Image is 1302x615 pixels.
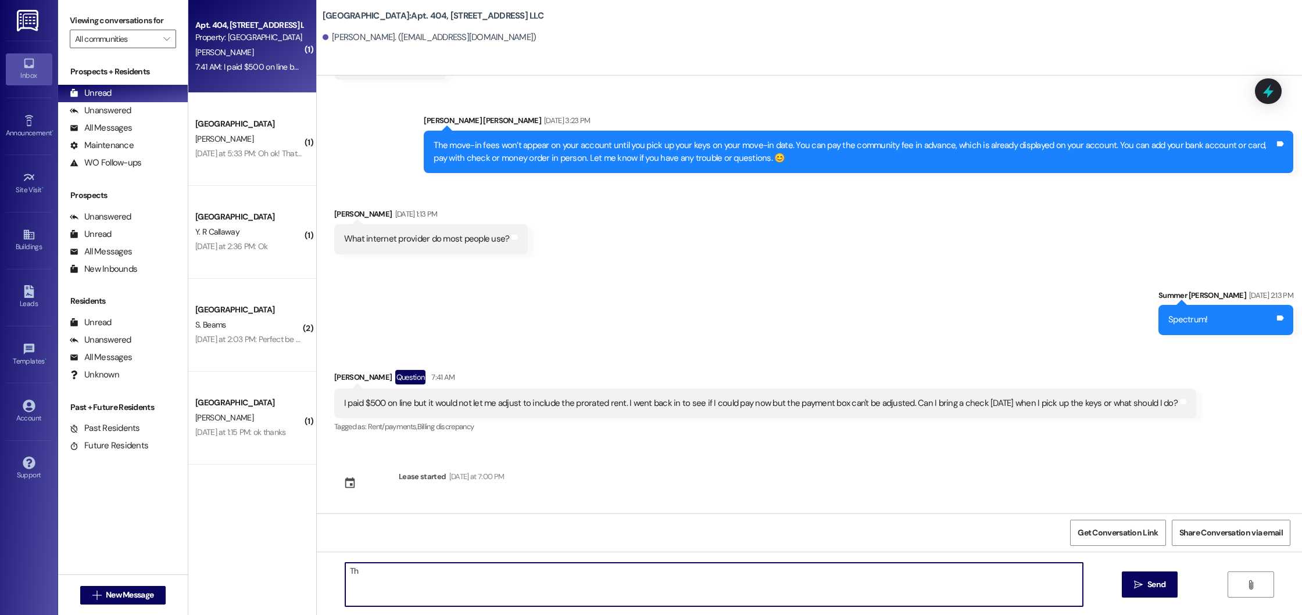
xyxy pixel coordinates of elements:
div: [DATE] 3:23 PM [541,114,591,127]
div: [GEOGRAPHIC_DATA] [195,397,303,409]
a: Buildings [6,225,52,256]
div: Question [395,370,426,384]
div: Future Residents [70,440,148,452]
div: [PERSON_NAME]. ([EMAIL_ADDRESS][DOMAIN_NAME]) [323,31,536,44]
div: Prospects + Residents [58,66,188,78]
div: [DATE] 2:13 PM [1246,289,1293,301]
div: Apt. 404, [STREET_ADDRESS] LLC [195,19,303,31]
div: 7:41 AM: I paid $500 on line but it would not let me adjust to include the prorated rent. I went ... [195,62,993,72]
span: [PERSON_NAME] [195,412,253,423]
i:  [1134,580,1143,589]
div: Unanswered [70,105,131,117]
div: [GEOGRAPHIC_DATA] [195,118,303,130]
button: New Message [80,586,166,605]
span: [PERSON_NAME] [195,134,253,144]
div: [GEOGRAPHIC_DATA] [195,211,303,223]
div: [DATE] at 1:15 PM: ok thanks [195,427,285,437]
div: Spectrum! [1168,314,1207,326]
span: • [42,184,44,192]
a: Support [6,453,52,484]
div: I paid $500 on line but it would not let me adjust to include the prorated rent. I went back in t... [344,397,1178,409]
div: [DATE] at 5:33 PM: Oh ok! Thats a little out of my price range. Thanks [195,148,424,159]
span: New Message [106,589,153,601]
div: Residents [58,295,188,307]
div: [DATE] at 2:36 PM: Ok [195,241,267,251]
a: Site Visit • [6,168,52,199]
span: Send [1147,578,1165,591]
div: 7:41 AM [428,371,455,383]
div: [PERSON_NAME] [PERSON_NAME] [424,114,1293,131]
div: What internet provider do most people use? [344,233,510,245]
div: Prospects [58,189,188,202]
span: Share Conversation via email [1179,527,1283,539]
div: Unread [70,228,112,240]
div: [GEOGRAPHIC_DATA] [195,304,303,316]
i:  [1246,580,1255,589]
div: Unknown [70,369,119,381]
textarea: Th [345,563,1083,606]
div: Unanswered [70,211,131,223]
div: [DATE] at 2:03 PM: Perfect be there in just a few [195,334,356,344]
i:  [92,591,101,600]
a: Account [6,396,52,427]
div: Unread [70,317,112,329]
span: Billing discrepancy [417,422,474,431]
div: All Messages [70,351,132,364]
input: All communities [75,30,158,48]
span: Rent/payments , [368,422,417,431]
i:  [163,34,170,44]
div: New Inbounds [70,263,137,275]
div: Property: [GEOGRAPHIC_DATA] [195,31,303,44]
span: S. Beams [195,319,226,330]
button: Get Conversation Link [1070,520,1165,546]
label: Viewing conversations for [70,12,176,30]
span: Get Conversation Link [1078,527,1158,539]
a: Templates • [6,339,52,371]
div: All Messages [70,246,132,258]
div: Past + Future Residents [58,401,188,413]
div: Maintenance [70,139,134,152]
span: Y. R Callaway [195,226,239,237]
div: Lease started [399,470,446,483]
div: Summer [PERSON_NAME] [1158,289,1293,305]
div: WO Follow-ups [70,157,141,169]
div: [DATE] at 7:00 PM [446,470,505,483]
div: Past Residents [70,422,140,434]
span: • [45,355,46,364]
div: All Messages [70,122,132,134]
div: [PERSON_NAME] [334,370,1196,389]
div: The move-in fees won’t appear on your account until you pick up your keys on your move-in date. Y... [434,139,1275,164]
a: Inbox [6,53,52,85]
a: Leads [6,282,52,313]
button: Share Conversation via email [1172,520,1290,546]
div: Unanswered [70,334,131,346]
div: Tagged as: [334,418,1196,435]
div: [DATE] 1:13 PM [392,208,438,220]
b: [GEOGRAPHIC_DATA]: Apt. 404, [STREET_ADDRESS] LLC [323,10,543,22]
span: • [52,127,53,135]
img: ResiDesk Logo [17,10,41,31]
button: Send [1122,571,1178,598]
div: Unread [70,87,112,99]
span: [PERSON_NAME] [195,47,253,57]
div: [PERSON_NAME] [334,208,528,224]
